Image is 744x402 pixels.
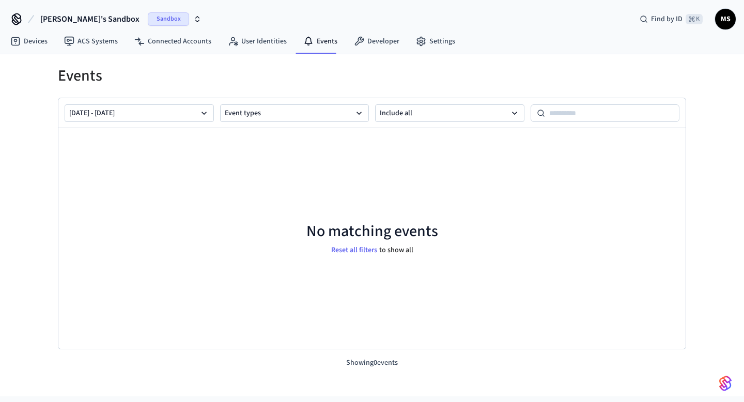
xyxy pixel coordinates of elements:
img: SeamLogoGradient.69752ec5.svg [719,375,732,392]
button: [DATE] - [DATE] [65,104,214,122]
span: Find by ID [651,14,683,24]
a: Devices [2,32,56,51]
a: User Identities [220,32,295,51]
span: [PERSON_NAME]'s Sandbox [40,13,139,25]
span: MS [716,10,735,28]
span: ⌘ K [686,14,703,24]
a: Connected Accounts [126,32,220,51]
button: Event types [220,104,369,122]
p: No matching events [306,222,438,241]
button: Reset all filters [329,243,379,258]
p: to show all [379,245,413,256]
button: MS [715,9,736,29]
button: Include all [375,104,524,122]
h1: Events [58,67,686,85]
div: Find by ID⌘ K [631,10,711,28]
a: Settings [408,32,463,51]
p: Showing 0 events [58,358,686,368]
a: Developer [346,32,408,51]
a: Events [295,32,346,51]
span: Sandbox [148,12,189,26]
a: ACS Systems [56,32,126,51]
